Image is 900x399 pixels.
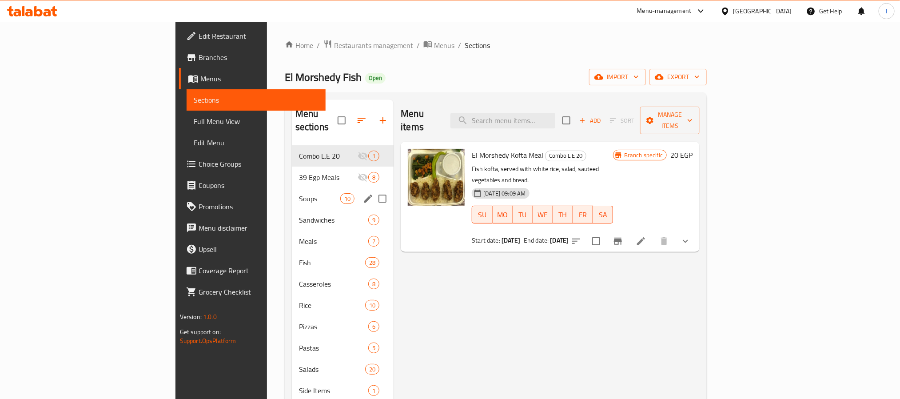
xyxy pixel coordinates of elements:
[299,343,368,353] div: Pastas
[199,159,319,169] span: Choice Groups
[199,287,319,297] span: Grocery Checklist
[366,301,379,310] span: 10
[334,40,413,51] span: Restaurants management
[578,116,602,126] span: Add
[675,231,696,252] button: show more
[203,311,217,323] span: 1.0.0
[636,236,646,247] a: Edit menu item
[556,208,569,221] span: TH
[292,188,394,209] div: Soups10edit
[524,235,549,246] span: End date:
[565,231,587,252] button: sort-choices
[472,206,492,223] button: SU
[292,359,394,380] div: Salads20
[299,151,358,161] div: Combo L.E 20
[180,326,221,338] span: Get support on:
[516,208,529,221] span: TU
[593,206,613,223] button: SA
[194,116,319,127] span: Full Menu View
[493,206,513,223] button: MO
[299,236,368,247] span: Meals
[647,109,693,132] span: Manage items
[368,172,379,183] div: items
[292,273,394,295] div: Casseroles8
[434,40,454,51] span: Menus
[199,265,319,276] span: Coverage Report
[576,114,604,128] span: Add item
[368,236,379,247] div: items
[368,343,379,353] div: items
[546,151,586,161] span: Combo L.E 20
[366,365,379,374] span: 20
[670,149,693,161] h6: 20 EGP
[368,215,379,225] div: items
[408,149,465,206] img: El Morshedy Kofta Meal
[199,31,319,41] span: Edit Restaurant
[369,344,379,352] span: 5
[292,295,394,316] div: Rice10
[553,206,573,223] button: TH
[886,6,887,16] span: I
[545,151,586,161] div: Combo L.E 20
[299,364,365,375] span: Salads
[179,281,326,303] a: Grocery Checklist
[365,364,379,375] div: items
[657,72,700,83] span: export
[365,73,386,84] div: Open
[637,6,692,16] div: Menu-management
[179,260,326,281] a: Coverage Report
[299,215,368,225] div: Sandwiches
[472,148,543,162] span: El Morshedy Kofta Meal
[369,280,379,288] span: 8
[621,151,666,160] span: Branch specific
[680,236,691,247] svg: Show Choices
[299,385,368,396] div: Side Items
[369,387,379,395] span: 1
[369,173,379,182] span: 8
[299,279,368,289] div: Casseroles
[369,237,379,246] span: 7
[299,193,340,204] span: Soups
[199,244,319,255] span: Upsell
[465,40,490,51] span: Sections
[179,25,326,47] a: Edit Restaurant
[480,189,529,198] span: [DATE] 09:09 AM
[733,6,792,16] div: [GEOGRAPHIC_DATA]
[640,107,700,134] button: Manage items
[292,252,394,273] div: Fish28
[299,257,365,268] span: Fish
[179,196,326,217] a: Promotions
[502,235,520,246] b: [DATE]
[292,231,394,252] div: Meals7
[340,193,354,204] div: items
[179,68,326,89] a: Menus
[368,279,379,289] div: items
[299,300,365,311] span: Rice
[323,40,413,51] a: Restaurants management
[292,167,394,188] div: 39 Egp Meals8
[596,72,639,83] span: import
[368,385,379,396] div: items
[358,172,368,183] svg: Inactive section
[285,67,362,87] span: El Morshedy Fish
[194,95,319,105] span: Sections
[476,208,489,221] span: SU
[179,217,326,239] a: Menu disclaimer
[604,114,640,128] span: Select section first
[365,300,379,311] div: items
[401,107,440,134] h2: Menu items
[299,321,368,332] span: Pizzas
[369,323,379,331] span: 6
[513,206,533,223] button: TU
[200,73,319,84] span: Menus
[179,175,326,196] a: Coupons
[365,257,379,268] div: items
[180,311,202,323] span: Version:
[366,259,379,267] span: 28
[332,111,351,130] span: Select all sections
[550,235,569,246] b: [DATE]
[472,164,613,186] p: Fish kofta, served with white rice, salad, sauteed vegetables and bread.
